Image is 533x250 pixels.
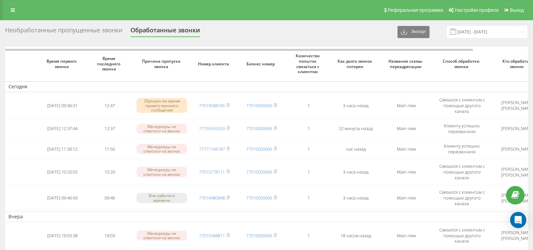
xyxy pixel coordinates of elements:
[246,146,272,152] a: 77010000606
[332,93,379,118] td: 3 часа назад
[199,146,225,152] a: 77771106187
[246,195,272,201] a: 77010000606
[285,186,332,210] td: 1
[86,223,133,248] td: 19:03
[290,53,327,74] span: Количество попыток связаться с клиентом
[137,124,187,134] div: Менеджеры не ответили на звонок
[199,125,225,131] a: 77755555503
[439,97,485,114] span: Связался с клиентом с помощью другого канала
[86,139,133,158] td: 11:50
[285,223,332,248] td: 1
[433,119,491,138] td: Клиенту успешно перезвонили
[86,186,133,210] td: 09:46
[246,232,272,239] a: 77010000606
[86,119,133,138] td: 12:37
[39,223,86,248] td: [DATE] 19:03:38
[439,163,485,181] span: Связался с клиентом с помощью другого канала
[137,193,187,203] div: Вне рабочего времени
[44,59,81,69] span: Время первого звонка
[455,7,499,13] span: Настройки профиля
[39,186,86,210] td: [DATE] 09:46:43
[243,61,279,67] span: Бизнес номер
[246,169,272,175] a: 77010000606
[39,139,86,158] td: [DATE] 11:39:12
[332,160,379,184] td: 3 часа назад
[379,119,433,138] td: Main new
[139,59,185,69] span: Причина пропуска звонка
[5,27,122,37] div: Необработанные пропущенные звонки
[91,56,128,72] span: Время последнего звонка
[510,212,526,228] div: Open Intercom Messenger
[439,227,485,244] span: Связался с клиентом с помощью другого канала
[379,223,433,248] td: Main new
[130,27,200,37] div: Обработанные звонки
[379,139,433,158] td: Main new
[39,119,86,138] td: [DATE] 12:37:44
[332,223,379,248] td: 18 часов назад
[86,93,133,118] td: 12:47
[439,59,485,69] span: Способ обработки звонка
[433,139,491,158] td: Клиенту успешно перезвонили
[285,93,332,118] td: 1
[379,93,433,118] td: Main new
[137,167,187,177] div: Менеджеры не ответили на звонок
[39,160,86,184] td: [DATE] 10:20:55
[379,186,433,210] td: Main new
[137,230,187,241] div: Менеджеры не ответили на звонок
[337,59,374,69] span: Как долго звонок потерян
[379,160,433,184] td: Main new
[199,102,225,108] a: 77019588745
[196,61,232,67] span: Номер клиента
[332,119,379,138] td: 22 минуты назад
[137,98,187,113] div: Сброшен во время приветственного сообщения
[137,144,187,154] div: Менеджеры не ответили на звонок
[199,169,225,175] a: 77015778111
[246,102,272,108] a: 77010000606
[199,195,225,201] a: 77019480848
[397,26,430,38] button: Экспорт
[39,93,86,118] td: [DATE] 09:36:31
[285,139,332,158] td: 1
[285,160,332,184] td: 1
[332,139,379,158] td: час назад
[285,119,332,138] td: 1
[86,160,133,184] td: 10:20
[246,125,272,131] a: 77010000606
[388,7,443,13] span: Реферальная программа
[439,189,485,207] span: Связался с клиентом с помощью другого канала
[332,186,379,210] td: 3 часа назад
[385,59,427,69] span: Название схемы переадресации
[199,232,225,239] a: 77015588811
[510,7,524,13] span: Выход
